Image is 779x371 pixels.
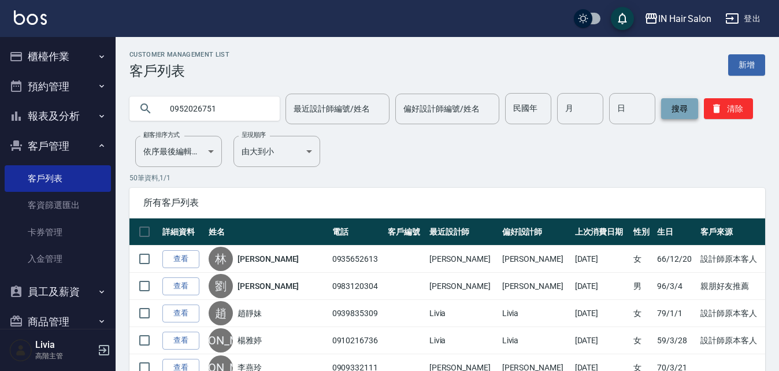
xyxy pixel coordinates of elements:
[426,218,499,246] th: 最近設計師
[143,197,751,209] span: 所有客戶列表
[129,63,229,79] h3: 客戶列表
[209,247,233,271] div: 林
[329,246,385,273] td: 0935652613
[35,339,94,351] h5: Livia
[654,273,698,300] td: 96/3/4
[5,101,111,131] button: 報表及分析
[572,327,630,354] td: [DATE]
[5,246,111,272] a: 入金管理
[630,246,654,273] td: 女
[206,218,329,246] th: 姓名
[242,131,266,139] label: 呈現順序
[159,218,206,246] th: 詳細資料
[661,98,698,119] button: 搜尋
[209,328,233,353] div: [PERSON_NAME]
[721,8,765,29] button: 登出
[572,218,630,246] th: 上次消費日期
[640,7,716,31] button: IN Hair Salon
[129,51,229,58] h2: Customer Management List
[9,339,32,362] img: Person
[630,327,654,354] td: 女
[162,332,199,350] a: 查看
[329,273,385,300] td: 0983120304
[5,165,111,192] a: 客戶列表
[499,327,572,354] td: Livia
[238,280,299,292] a: [PERSON_NAME]
[499,300,572,327] td: Livia
[630,273,654,300] td: 男
[5,307,111,337] button: 商品管理
[698,246,765,273] td: 設計師原本客人
[129,173,765,183] p: 50 筆資料, 1 / 1
[35,351,94,361] p: 高階主管
[654,218,698,246] th: 生日
[209,274,233,298] div: 劉
[728,54,765,76] a: 新增
[654,246,698,273] td: 66/12/20
[426,327,499,354] td: Livia
[499,273,572,300] td: [PERSON_NAME]
[162,93,270,124] input: 搜尋關鍵字
[611,7,634,30] button: save
[426,300,499,327] td: Livia
[5,192,111,218] a: 客資篩選匯出
[5,131,111,161] button: 客戶管理
[630,218,654,246] th: 性別
[5,277,111,307] button: 員工及薪資
[426,273,499,300] td: [PERSON_NAME]
[385,218,426,246] th: 客戶編號
[572,300,630,327] td: [DATE]
[162,250,199,268] a: 查看
[654,327,698,354] td: 59/3/28
[698,273,765,300] td: 親朋好友推薦
[426,246,499,273] td: [PERSON_NAME]
[698,300,765,327] td: 設計師原本客人
[5,42,111,72] button: 櫃檯作業
[143,131,180,139] label: 顧客排序方式
[704,98,753,119] button: 清除
[329,300,385,327] td: 0939835309
[5,219,111,246] a: 卡券管理
[658,12,711,26] div: IN Hair Salon
[5,72,111,102] button: 預約管理
[329,218,385,246] th: 電話
[329,327,385,354] td: 0910216736
[698,218,765,246] th: 客戶來源
[238,335,262,346] a: 楊雅婷
[499,246,572,273] td: [PERSON_NAME]
[499,218,572,246] th: 偏好設計師
[162,305,199,322] a: 查看
[162,277,199,295] a: 查看
[135,136,222,167] div: 依序最後編輯時間
[14,10,47,25] img: Logo
[233,136,320,167] div: 由大到小
[572,273,630,300] td: [DATE]
[209,301,233,325] div: 趙
[654,300,698,327] td: 79/1/1
[572,246,630,273] td: [DATE]
[630,300,654,327] td: 女
[238,253,299,265] a: [PERSON_NAME]
[698,327,765,354] td: 設計師原本客人
[238,307,262,319] a: 趙靜妹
